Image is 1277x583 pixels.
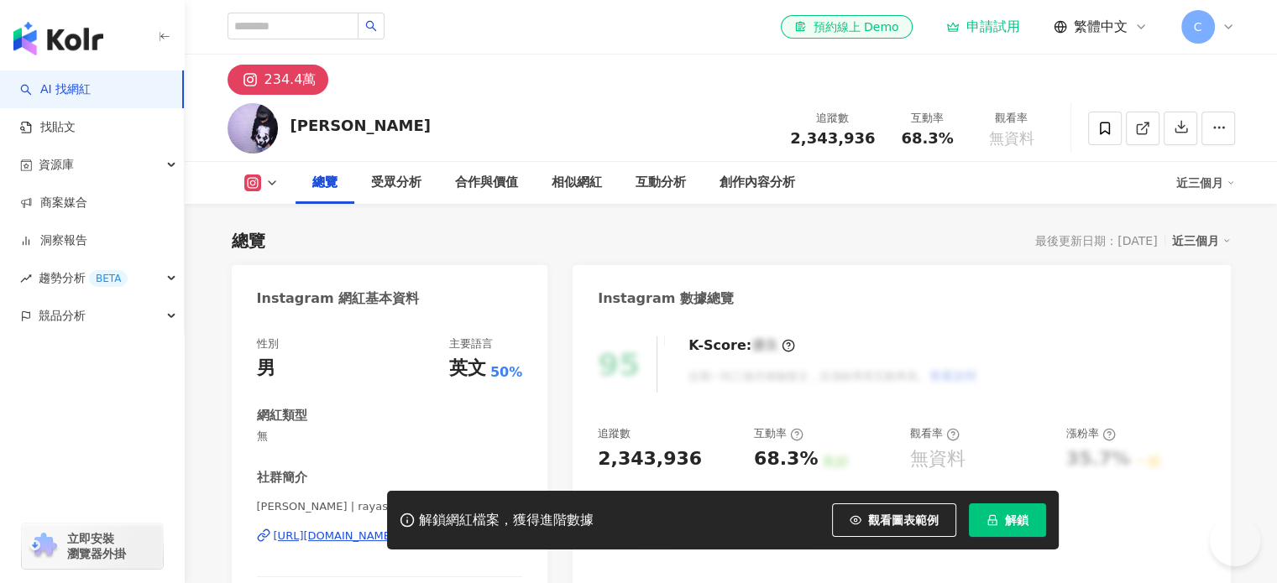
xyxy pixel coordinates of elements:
[449,356,486,382] div: 英文
[781,15,912,39] a: 預約線上 Demo
[20,195,87,211] a: 商案媒合
[910,426,960,441] div: 觀看率
[598,289,734,308] div: Instagram 數據總覽
[20,232,87,249] a: 洞察報告
[832,503,956,537] button: 觀看圖表範例
[20,81,91,98] a: searchAI 找網紅
[896,110,960,127] div: 互動率
[552,173,602,193] div: 相似網紅
[980,110,1044,127] div: 觀看率
[868,513,939,527] span: 觀看圖表範例
[754,446,818,472] div: 68.3%
[1176,169,1235,196] div: 近三個月
[989,130,1034,147] span: 無資料
[1005,513,1028,527] span: 解鎖
[969,503,1046,537] button: 解鎖
[946,18,1020,35] a: 申請試用
[228,103,278,154] img: KOL Avatar
[257,289,420,308] div: Instagram 網紅基本資料
[688,336,795,355] div: K-Score :
[264,68,317,91] div: 234.4萬
[371,173,421,193] div: 受眾分析
[27,533,60,560] img: chrome extension
[419,512,594,529] div: 解鎖網紅檔案，獲得進階數據
[901,130,953,147] span: 68.3%
[232,229,265,252] div: 總覽
[790,110,875,127] div: 追蹤數
[257,336,279,351] div: 性別
[794,18,898,35] div: 預約線上 Demo
[598,426,631,441] div: 追蹤數
[13,22,103,55] img: logo
[257,356,275,382] div: 男
[490,363,522,382] span: 50%
[720,173,795,193] div: 創作內容分析
[1172,230,1231,252] div: 近三個月
[22,523,163,569] a: chrome extension立即安裝 瀏覽器外掛
[987,514,998,526] span: lock
[312,173,338,193] div: 總覽
[455,173,518,193] div: 合作與價值
[1066,426,1116,441] div: 漲粉率
[20,273,32,284] span: rise
[228,65,329,95] button: 234.4萬
[257,429,523,444] span: 無
[1035,234,1157,247] div: 最後更新日期：[DATE]
[365,20,377,32] span: search
[39,146,74,184] span: 資源庫
[39,259,128,297] span: 趨勢分析
[754,426,803,441] div: 互動率
[290,115,431,136] div: [PERSON_NAME]
[89,270,128,287] div: BETA
[449,336,493,351] div: 主要語言
[636,173,686,193] div: 互動分析
[20,119,76,136] a: 找貼文
[1074,18,1128,36] span: 繁體中文
[1194,18,1202,36] span: C
[257,407,307,424] div: 網紅類型
[790,129,875,147] span: 2,343,936
[598,446,702,472] div: 2,343,936
[67,531,126,561] span: 立即安裝 瀏覽器外掛
[910,446,966,472] div: 無資料
[257,469,307,487] div: 社群簡介
[39,297,86,335] span: 競品分析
